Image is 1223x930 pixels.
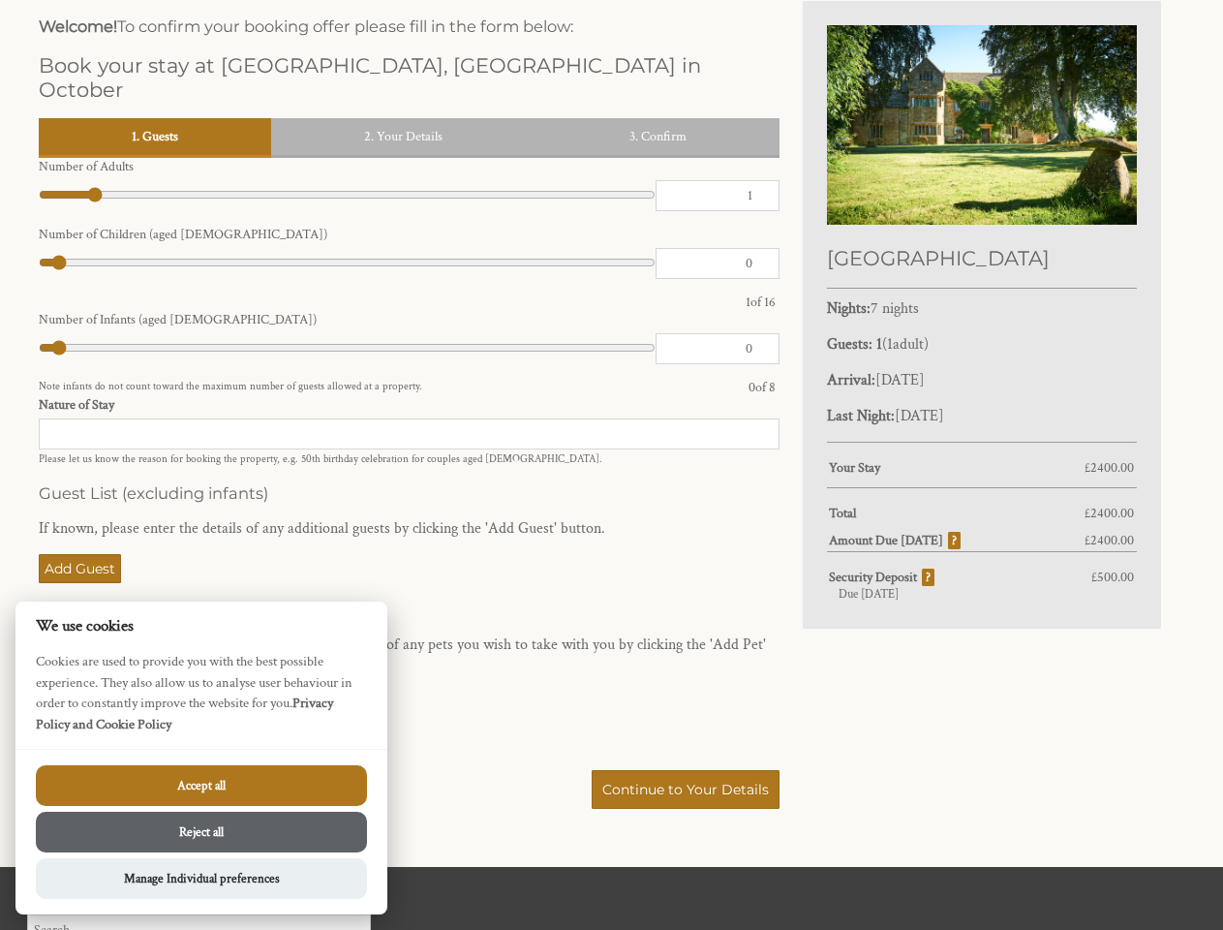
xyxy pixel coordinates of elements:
[746,294,750,311] span: 1
[39,518,780,539] p: If known, please enter the details of any additional guests by clicking the 'Add Guest' button.
[15,651,387,749] p: Cookies are used to provide you with the best possible experience. They also allow us to analyse ...
[39,311,780,328] label: Number of Infants (aged [DEMOGRAPHIC_DATA])
[829,569,934,586] strong: Security Deposit
[827,334,872,355] strong: Guests:
[39,158,780,175] label: Number of Adults
[876,334,882,355] strong: 1
[1085,505,1134,522] span: £
[39,483,780,503] h3: Guest List (excluding infants)
[1097,569,1134,586] span: 500.00
[827,298,871,319] strong: Nights:
[887,334,924,355] span: adult
[829,459,1085,477] strong: Your Stay
[1085,532,1134,549] span: £
[827,298,1137,319] p: 7 nights
[36,765,367,806] button: Accept all
[745,379,780,396] div: of 8
[1085,459,1134,477] span: £
[39,16,780,36] h3: To confirm your booking offer please fill in the form below:
[39,118,271,155] a: 1. Guests
[39,379,745,396] small: Note infants do not count toward the maximum number of guests allowed at a property.
[36,694,333,733] a: Privacy Policy and Cookie Policy
[1090,532,1134,549] span: 2400.00
[827,370,1137,390] p: [DATE]
[39,554,121,583] a: Add Guest
[39,599,780,618] h3: Pets
[39,451,602,466] small: Please let us know the reason for booking the property, e.g. 50th birthday celebration for couple...
[827,406,1137,426] p: [DATE]
[39,691,780,711] p: A fee of £50.00 will be charged per pet.
[887,334,893,355] span: 1
[39,53,780,102] h2: Book your stay at [GEOGRAPHIC_DATA], [GEOGRAPHIC_DATA] in October
[535,118,779,155] a: 3. Confirm
[39,226,780,243] label: Number of Children (aged [DEMOGRAPHIC_DATA])
[36,858,367,899] button: Manage Individual preferences
[15,617,387,635] h2: We use cookies
[592,770,780,809] a: Continue to Your Details
[39,16,117,36] strong: Welcome!
[1090,459,1134,477] span: 2400.00
[39,635,780,675] p: This property allows up to 3 pets, please give the details of any pets you wish to take with you ...
[1091,569,1134,586] span: £
[36,812,367,852] button: Reject all
[827,406,895,426] strong: Last Night:
[827,246,1137,270] h2: [GEOGRAPHIC_DATA]
[742,294,780,311] div: of 16
[271,118,535,155] a: 2. Your Details
[827,25,1137,225] img: An image of 'Primrose Manor'
[827,370,875,390] strong: Arrival:
[829,505,1085,522] strong: Total
[39,396,780,414] label: Nature of Stay
[829,532,961,549] strong: Amount Due [DATE]
[749,379,755,396] span: 0
[827,586,1137,602] div: Due [DATE]
[1090,505,1134,522] span: 2400.00
[876,334,929,355] span: ( )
